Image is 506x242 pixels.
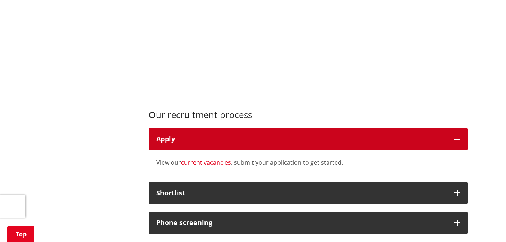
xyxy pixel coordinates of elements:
button: Apply [149,128,468,150]
div: Phone screening [156,219,447,227]
div: Apply [156,135,447,143]
div: View our , submit your application to get started. [156,158,460,167]
a: Top [7,226,34,242]
button: Phone screening [149,212,468,234]
iframe: Messenger Launcher [472,210,499,237]
a: current vacancies [181,158,231,167]
h3: Our recruitment process [149,99,468,120]
div: Shortlist [156,189,447,197]
button: Shortlist [149,182,468,204]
